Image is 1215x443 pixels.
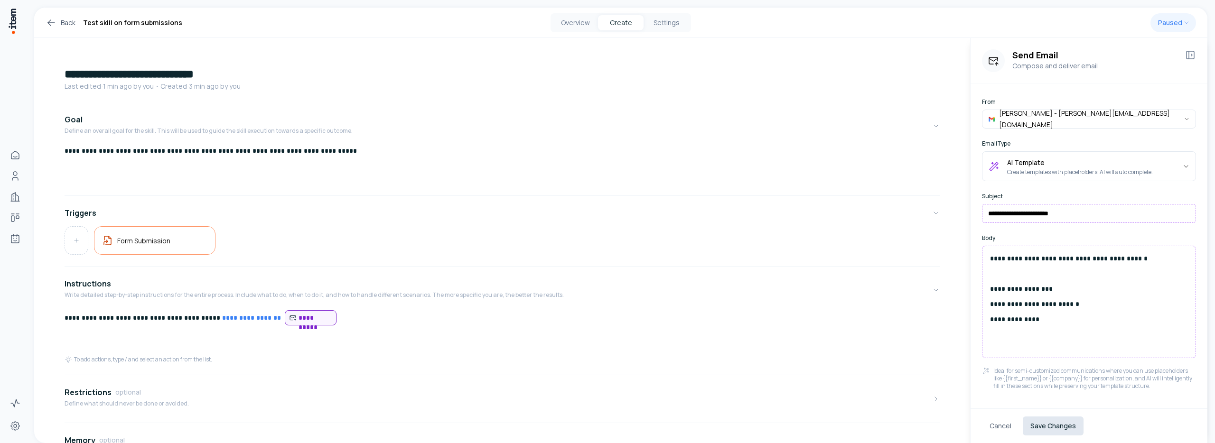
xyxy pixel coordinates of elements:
[6,146,25,165] a: Home
[65,400,189,407] p: Define what should never be done or avoided.
[644,15,689,30] button: Settings
[982,98,1196,106] label: From
[552,15,598,30] button: Overview
[65,291,564,299] p: Write detailed step-by-step instructions for the entire process. Include what to do, when to do i...
[982,140,1196,148] label: Email Type
[65,114,83,125] h4: Goal
[8,8,17,35] img: Item Brain Logo
[117,236,170,245] h5: Form Submission
[6,187,25,206] a: Companies
[65,356,212,363] div: To add actions, type / and select an action from the list.
[6,394,25,413] a: Activity
[1023,416,1084,435] button: Save Changes
[65,310,940,371] div: InstructionsWrite detailed step-by-step instructions for the entire process. Include what to do, ...
[65,127,353,135] p: Define an overall goal for the skill. This will be used to guide the skill execution towards a sp...
[65,387,112,398] h4: Restrictions
[6,416,25,435] a: Settings
[65,226,940,262] div: Triggers
[1012,49,1177,61] h3: Send Email
[65,270,940,310] button: InstructionsWrite detailed step-by-step instructions for the entire process. Include what to do, ...
[65,106,940,146] button: GoalDefine an overall goal for the skill. This will be used to guide the skill execution towards ...
[65,278,111,289] h4: Instructions
[598,15,644,30] button: Create
[65,82,940,91] p: Last edited: 1 min ago by you ・Created: 3 min ago by you
[6,166,25,185] a: People
[6,229,25,248] a: Agents
[993,367,1196,390] p: Ideal for semi-customized communications where you can use placeholders like {{first_name}} or {{...
[65,200,940,226] button: Triggers
[1012,61,1177,71] p: Compose and deliver email
[982,193,1196,200] label: Subject
[46,17,75,28] a: Back
[65,207,96,219] h4: Triggers
[83,17,182,28] h1: Test skill on form submissions
[6,208,25,227] a: Deals
[982,234,1196,242] label: Body
[65,146,940,192] div: GoalDefine an overall goal for the skill. This will be used to guide the skill execution towards ...
[65,379,940,419] button: RestrictionsoptionalDefine what should never be done or avoided.
[982,416,1019,435] button: Cancel
[115,388,141,397] span: optional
